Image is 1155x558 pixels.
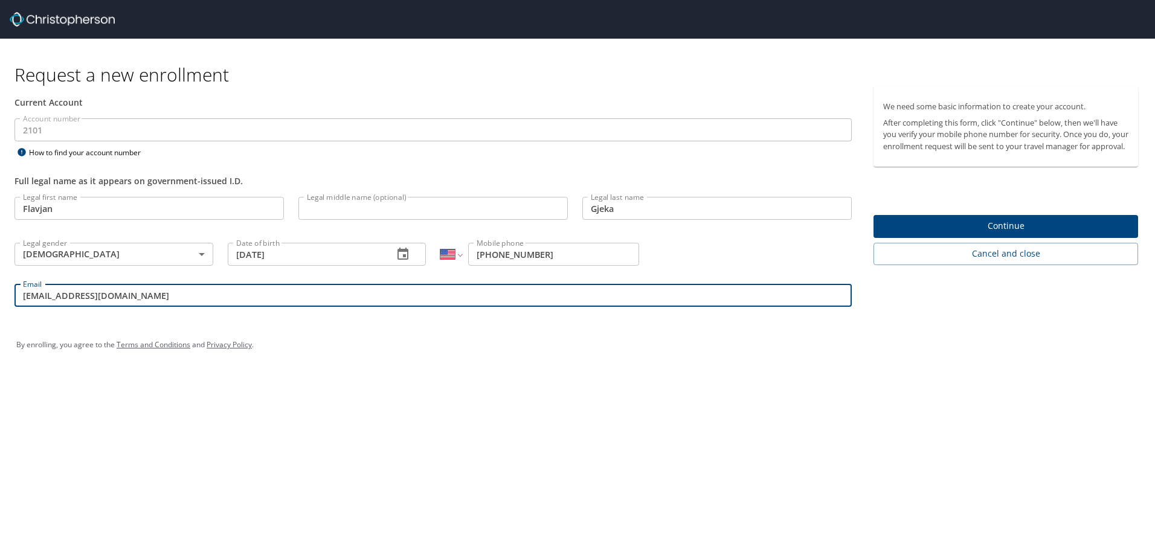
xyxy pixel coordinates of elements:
input: MM/DD/YYYY [228,243,384,266]
input: Enter phone number [468,243,639,266]
button: Continue [873,215,1138,239]
a: Privacy Policy [207,339,252,350]
span: Cancel and close [883,246,1128,261]
div: By enrolling, you agree to the and . [16,330,1139,360]
img: cbt logo [10,12,115,27]
div: Full legal name as it appears on government-issued I.D. [14,175,852,187]
div: How to find your account number [14,145,166,160]
h1: Request a new enrollment [14,63,1148,86]
button: Cancel and close [873,243,1138,265]
p: We need some basic information to create your account. [883,101,1128,112]
span: Continue [883,219,1128,234]
div: [DEMOGRAPHIC_DATA] [14,243,213,266]
a: Terms and Conditions [117,339,190,350]
p: After completing this form, click "Continue" below, then we'll have you verify your mobile phone ... [883,117,1128,152]
div: Current Account [14,96,852,109]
